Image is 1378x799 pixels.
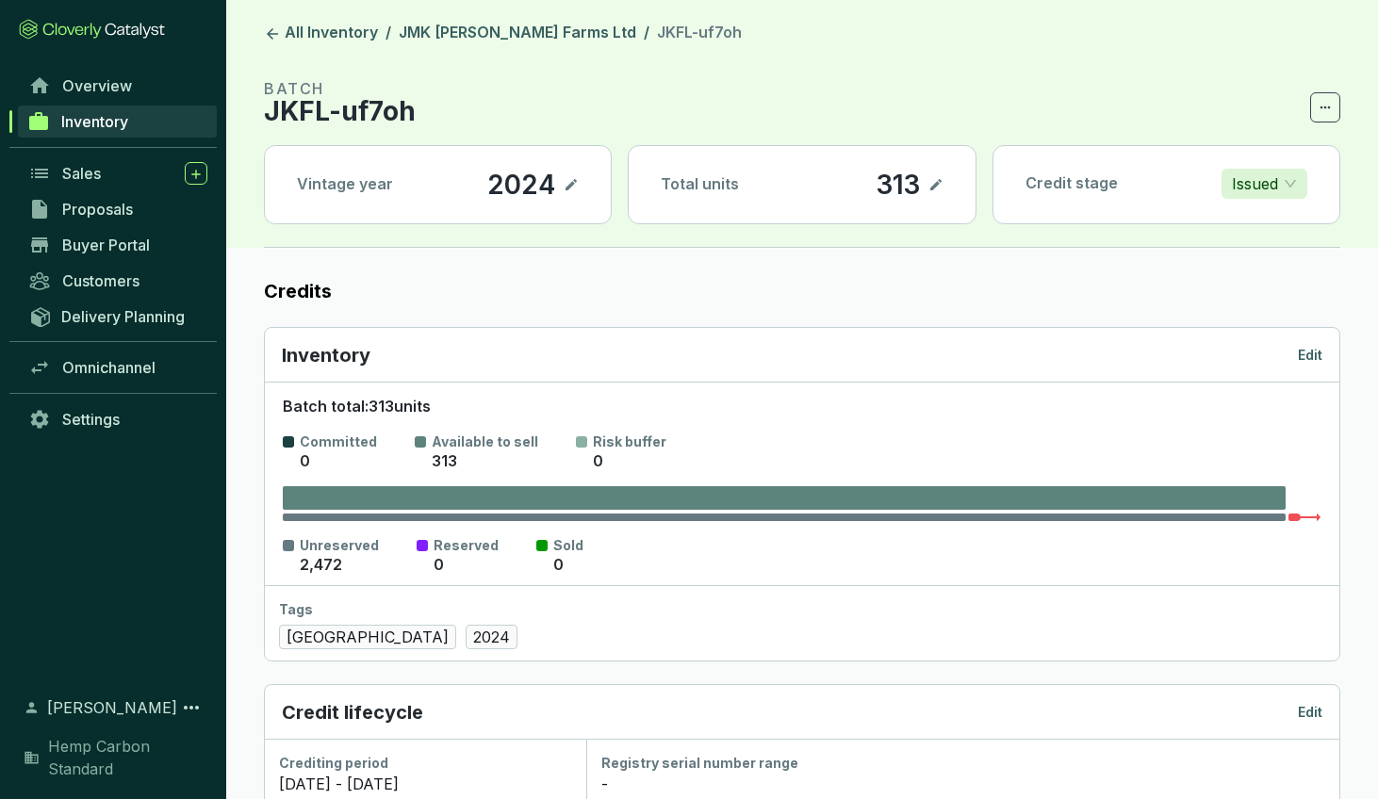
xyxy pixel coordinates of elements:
[300,536,379,555] p: Unreserved
[466,625,517,649] span: 2024
[1298,703,1322,722] p: Edit
[432,432,538,451] p: Available to sell
[47,696,177,719] span: [PERSON_NAME]
[18,106,217,138] a: Inventory
[62,236,150,254] span: Buyer Portal
[62,76,132,95] span: Overview
[282,699,423,726] p: Credit lifecycle
[434,555,444,576] p: 0
[432,451,457,472] p: 313
[300,451,310,472] p: 0
[279,625,456,649] span: [GEOGRAPHIC_DATA]
[297,174,393,195] p: Vintage year
[62,200,133,219] span: Proposals
[283,397,1321,417] p: Batch total: 313 units
[644,23,649,45] li: /
[19,301,217,332] a: Delivery Planning
[19,351,217,383] a: Omnichannel
[264,100,416,122] p: JKFL-uf7oh
[593,451,603,470] span: 0
[601,754,1324,773] div: Registry serial number range
[62,271,139,290] span: Customers
[264,77,416,100] p: BATCH
[300,432,377,451] p: Committed
[19,70,217,102] a: Overview
[61,112,128,131] span: Inventory
[19,229,217,261] a: Buyer Portal
[553,555,564,576] p: 0
[395,23,640,45] a: JMK [PERSON_NAME] Farms Ltd
[1298,346,1322,365] p: Edit
[19,265,217,297] a: Customers
[657,23,742,41] span: JKFL-uf7oh
[593,432,666,451] p: Risk buffer
[279,754,571,773] div: Crediting period
[661,174,739,195] p: Total units
[19,157,217,189] a: Sales
[279,600,1324,619] div: Tags
[260,23,382,45] a: All Inventory
[61,307,185,326] span: Delivery Planning
[876,169,921,201] p: 313
[48,735,207,780] span: Hemp Carbon Standard
[553,536,583,555] p: Sold
[486,169,556,201] p: 2024
[279,773,571,795] div: [DATE] - [DATE]
[434,536,499,555] p: Reserved
[300,555,342,576] p: 2,472
[62,410,120,429] span: Settings
[282,342,370,368] p: Inventory
[1025,173,1118,194] p: Credit stage
[62,358,156,377] span: Omnichannel
[264,278,1340,304] label: Credits
[19,403,217,435] a: Settings
[601,773,1324,795] div: -
[386,23,391,45] li: /
[62,164,101,183] span: Sales
[1232,170,1278,198] p: Issued
[19,193,217,225] a: Proposals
